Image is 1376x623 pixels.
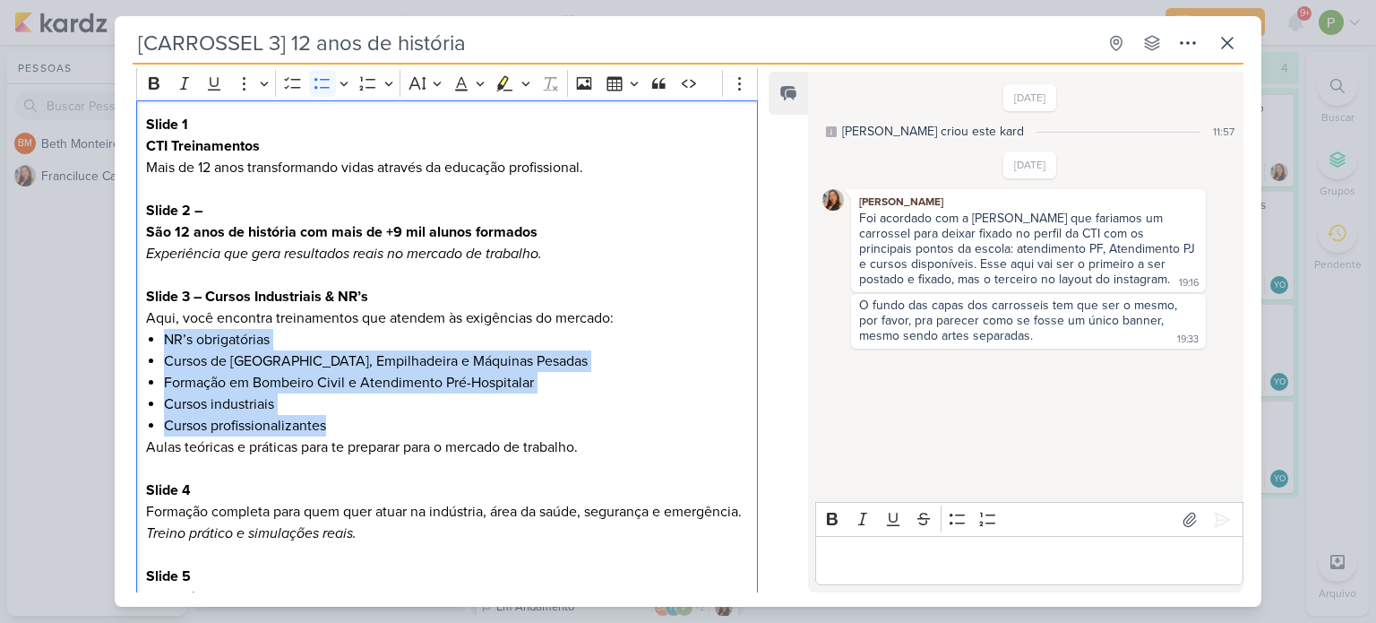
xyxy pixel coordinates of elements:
[146,288,368,306] strong: Slide 3 – Cursos Industriais & NR’s
[842,122,1024,141] div: [PERSON_NAME] criou este kard
[146,286,748,329] p: Aqui, você encontra treinamentos que atendem às exigências do mercado:
[1177,333,1199,347] div: 19:33
[164,350,748,372] li: Cursos de [GEOGRAPHIC_DATA], Empilhadeira e Máquinas Pesadas
[164,394,748,415] li: Cursos industriais
[146,116,188,134] strong: Slide 1
[146,114,748,178] p: Mais de 12 anos transformando vidas através da educação profissional.
[146,137,260,155] strong: CTI Treinamentos
[136,65,758,100] div: Editor toolbar
[822,189,844,211] img: Franciluce Carvalho
[146,245,542,263] i: Experiência que gera resultados reais no mercado de trabalho.
[164,329,748,350] li: NR’s obrigatórias
[146,480,748,544] p: Formação completa para quem quer atuar na indústria, área da saúde, segurança e emergência.
[1213,124,1234,140] div: 11:57
[133,27,1096,59] input: Kard Sem Título
[859,211,1199,287] div: Foi acordado com a [PERSON_NAME] que fariamos um carrossel para deixar fixado no perfil da CTI co...
[859,298,1181,343] div: O fundo das capas dos carrosseis tem que ser o mesmo, por favor, pra parecer como se fosse um úni...
[146,589,260,607] strong: CTI Treinamentos
[146,567,191,585] strong: Slide 5
[146,524,357,542] i: Treino prático e simulações reais.
[815,536,1243,585] div: Editor editing area: main
[146,202,202,220] strong: Slide 2 –
[164,372,748,394] li: Formação em Bombeiro Civil e Atendimento Pré-Hospitalar
[146,223,537,241] strong: São 12 anos de história com mais de +9 mil alunos formados
[146,481,191,499] strong: Slide 4
[815,502,1243,537] div: Editor toolbar
[164,415,748,437] li: Cursos profissionalizantes
[855,193,1202,211] div: [PERSON_NAME]
[146,437,748,458] p: Aulas teóricas e práticas para te preparar para o mercado de trabalho.
[1179,276,1199,290] div: 19:16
